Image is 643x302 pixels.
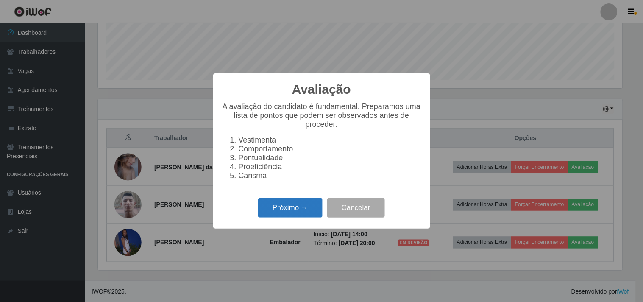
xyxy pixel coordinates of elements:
[239,162,422,171] li: Proeficiência
[222,102,422,129] p: A avaliação do candidato é fundamental. Preparamos uma lista de pontos que podem ser observados a...
[239,136,422,145] li: Vestimenta
[292,82,351,97] h2: Avaliação
[258,198,323,218] button: Próximo →
[327,198,385,218] button: Cancelar
[239,145,422,154] li: Comportamento
[239,154,422,162] li: Pontualidade
[239,171,422,180] li: Carisma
